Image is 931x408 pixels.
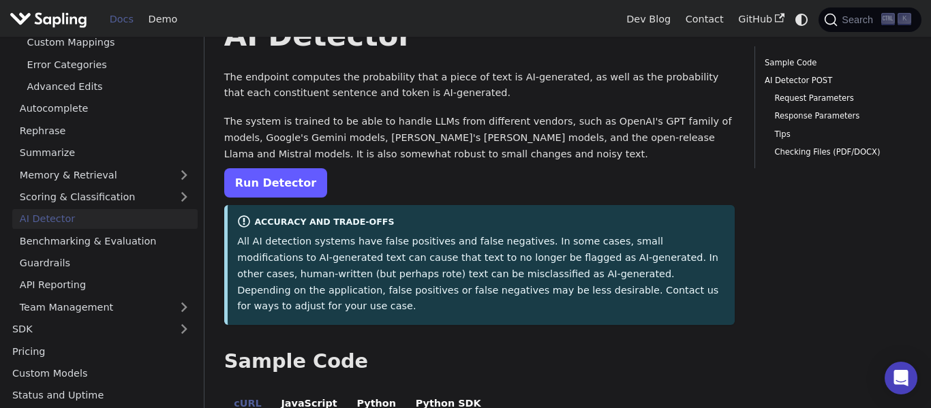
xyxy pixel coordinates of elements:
[5,386,198,405] a: Status and Uptime
[12,99,198,119] a: Autocomplete
[5,364,198,383] a: Custom Models
[237,215,724,231] div: Accuracy and Trade-offs
[20,33,198,52] a: Custom Mappings
[12,275,198,295] a: API Reporting
[792,10,812,29] button: Switch between dark and light mode (currently system mode)
[20,77,198,97] a: Advanced Edits
[170,319,198,339] button: Expand sidebar category 'SDK'
[224,168,327,198] a: Run Detector
[12,187,198,207] a: Scoring & Classification
[765,74,906,87] a: AI Detector POST
[678,9,731,30] a: Contact
[12,209,198,229] a: AI Detector
[224,349,735,374] h2: Sample Code
[102,9,141,30] a: Docs
[898,13,911,25] kbd: K
[10,10,92,29] a: Sapling.ai
[765,57,906,69] a: Sample Code
[20,54,198,74] a: Error Categories
[12,297,198,317] a: Team Management
[619,9,677,30] a: Dev Blog
[774,110,901,123] a: Response Parameters
[885,362,917,394] div: Open Intercom Messenger
[12,121,198,140] a: Rephrase
[819,7,921,32] button: Search (Ctrl+K)
[838,14,881,25] span: Search
[774,146,901,159] a: Checking Files (PDF/DOCX)
[224,114,735,162] p: The system is trained to be able to handle LLMs from different vendors, such as OpenAI's GPT fami...
[12,231,198,251] a: Benchmarking & Evaluation
[731,9,791,30] a: GitHub
[224,69,735,102] p: The endpoint computes the probability that a piece of text is AI-generated, as well as the probab...
[237,234,724,315] p: All AI detection systems have false positives and false negatives. In some cases, small modificat...
[12,253,198,273] a: Guardrails
[141,9,185,30] a: Demo
[5,319,170,339] a: SDK
[5,341,198,361] a: Pricing
[10,10,87,29] img: Sapling.ai
[774,128,901,141] a: Tips
[774,92,901,105] a: Request Parameters
[12,143,198,163] a: Summarize
[12,165,198,185] a: Memory & Retrieval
